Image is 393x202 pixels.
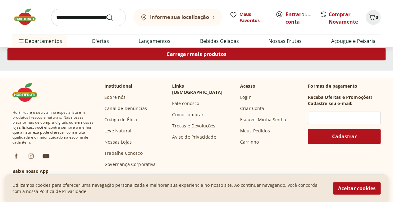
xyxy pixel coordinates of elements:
[366,10,381,25] button: Carrinho
[92,37,109,45] a: Ofertas
[12,110,94,145] span: Hortifruti é o seu vizinho especialista em produtos frescos e naturais. Nas nossas plataformas de...
[240,11,268,24] span: Meus Favoritos
[240,105,264,112] a: Criar Conta
[329,11,358,25] a: Comprar Novamente
[150,14,209,21] b: Informe sua localização
[12,152,20,160] img: fb
[104,161,156,168] a: Governança Corporativa
[133,9,222,26] button: Informe sua localização
[139,37,170,45] a: Lançamentos
[286,11,313,25] span: ou
[172,123,215,129] a: Trocas e Devoluções
[12,7,43,26] img: Hortifruti
[104,105,147,112] a: Canal de Denúncias
[332,134,357,139] span: Cadastrar
[268,37,302,45] a: Nossas Frutas
[172,112,203,118] a: Como comprar
[230,11,268,24] a: Meus Favoritos
[308,129,381,144] button: Cadastrar
[104,117,137,123] a: Código de Ética
[27,152,35,160] img: ig
[167,52,226,57] span: Carregar mais produtos
[104,128,131,134] a: Leve Natural
[333,182,381,195] button: Aceitar cookies
[240,83,255,89] p: Acesso
[104,83,132,89] p: Institucional
[286,11,301,18] a: Entrar
[104,150,143,156] a: Trabalhe Conosco
[12,168,94,174] h3: Baixe nosso App
[308,100,352,107] h3: Cadastre seu e-mail:
[376,14,378,20] span: 0
[51,9,126,26] input: search
[240,94,252,100] a: Login
[240,128,270,134] a: Meus Pedidos
[12,182,326,195] p: Utilizamos cookies para oferecer uma navegação personalizada e melhorar sua experiencia no nosso ...
[172,134,216,140] a: Aviso de Privacidade
[240,139,259,145] a: Carrinho
[106,14,121,21] button: Submit Search
[308,94,372,100] h3: Receba Ofertas e Promoções!
[42,152,50,160] img: ytb
[7,48,386,63] a: Carregar mais produtos
[172,100,199,107] a: Fale conosco
[12,83,43,102] img: Hortifruti
[17,34,62,48] span: Departamentos
[331,37,376,45] a: Açougue e Peixaria
[104,139,132,145] a: Nossas Lojas
[200,37,239,45] a: Bebidas Geladas
[172,83,235,95] p: Links [DEMOGRAPHIC_DATA]
[286,11,320,25] a: Criar conta
[17,34,25,48] button: Menu
[104,94,126,100] a: Sobre nós
[308,83,381,89] p: Formas de pagamento
[240,117,286,123] a: Esqueci Minha Senha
